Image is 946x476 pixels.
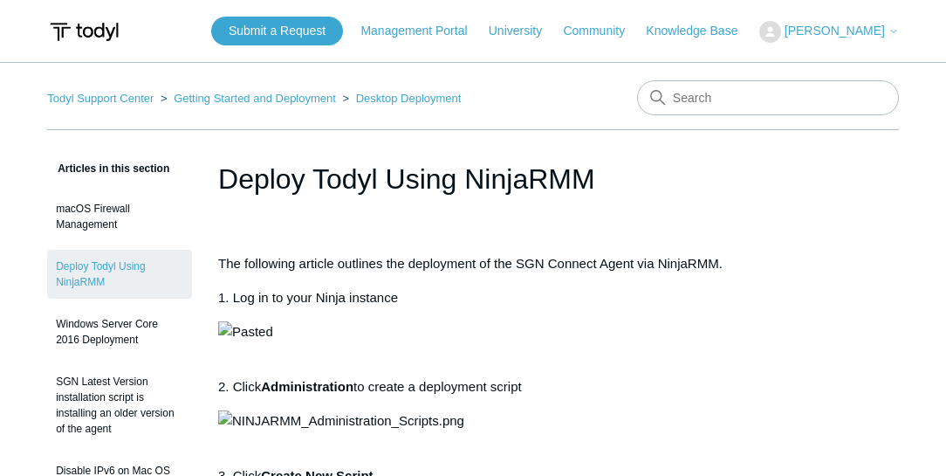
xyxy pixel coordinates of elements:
li: Todyl Support Center [47,92,157,105]
a: Getting Started and Deployment [174,92,336,105]
h1: Deploy Todyl Using NinjaRMM [218,158,728,200]
span: Articles in this section [47,162,169,175]
p: 1. Log in to your Ninja instance [218,287,728,308]
img: NINJARMM_Administration_Scripts.png [218,410,464,431]
a: Todyl Support Center [47,92,154,105]
a: Knowledge Base [646,22,755,40]
p: The following article outlines the deployment of the SGN Connect Agent via NinjaRMM. [218,253,728,274]
a: SGN Latest Version installation script is installing an older version of the agent [47,365,192,445]
button: [PERSON_NAME] [759,21,899,43]
img: Todyl Support Center Help Center home page [47,16,121,48]
a: Management Portal [360,22,484,40]
a: Submit a Request [211,17,343,45]
a: Community [563,22,642,40]
a: Windows Server Core 2016 Deployment [47,307,192,356]
li: Desktop Deployment [339,92,462,105]
img: Pasted [218,321,273,342]
li: Getting Started and Deployment [157,92,339,105]
span: [PERSON_NAME] [785,24,885,38]
a: Desktop Deployment [356,92,462,105]
a: University [489,22,559,40]
a: macOS Firewall Management [47,192,192,241]
a: Deploy Todyl Using NinjaRMM [47,250,192,299]
input: Search [637,80,899,115]
strong: Administration [261,379,353,394]
p: 2. Click to create a deployment script [218,376,728,397]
